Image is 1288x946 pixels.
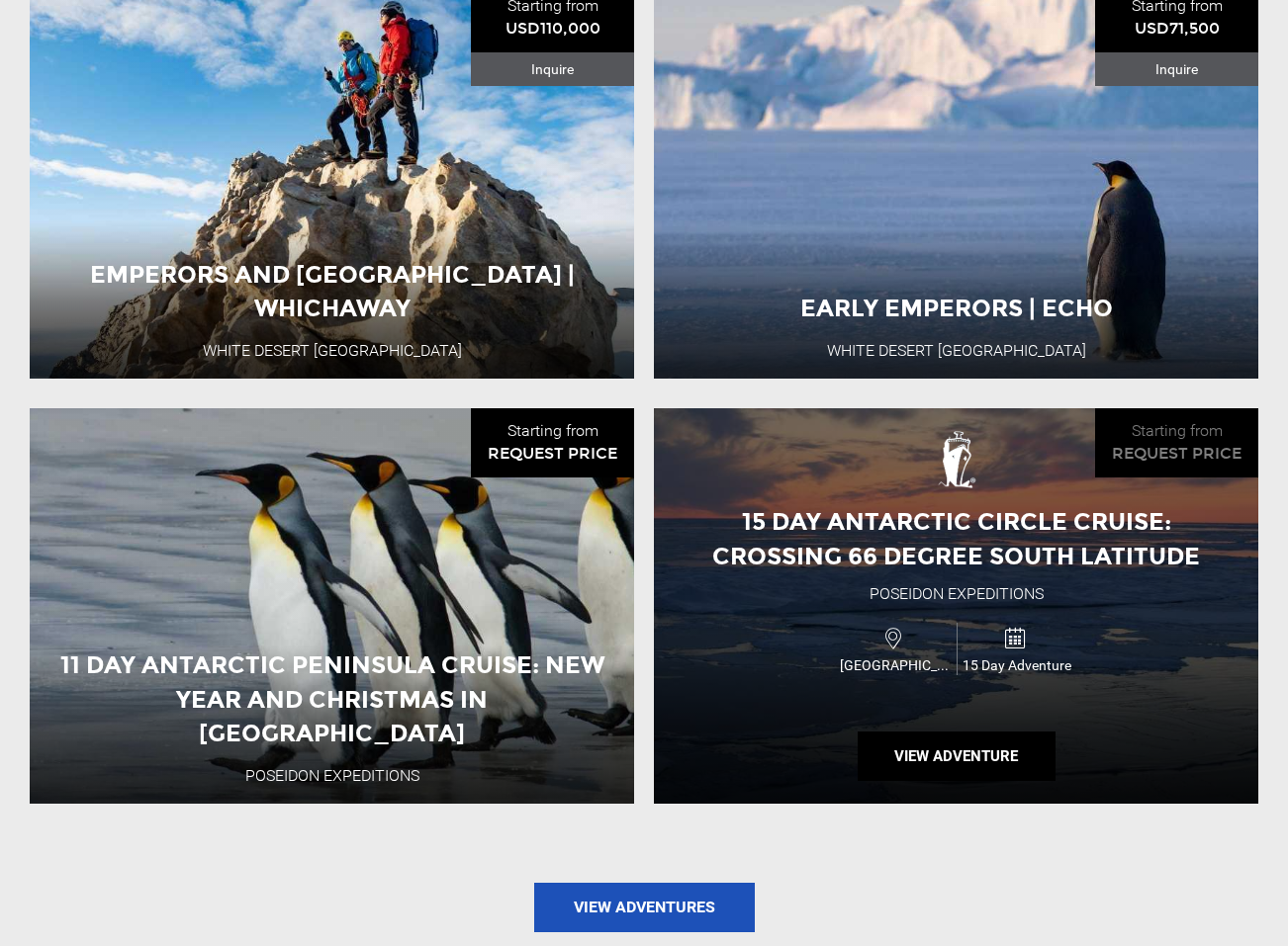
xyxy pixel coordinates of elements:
span: [GEOGRAPHIC_DATA] [835,655,956,675]
button: View Adventure [858,731,1056,781]
div: Poseidon Expeditions [870,583,1044,606]
span: 15 Day Antarctic Circle Cruise: Crossing 66 Degree South Latitude [712,507,1200,569]
img: images [917,416,996,495]
a: View Adventures [534,883,755,932]
span: 15 Day Adventure [958,655,1077,675]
